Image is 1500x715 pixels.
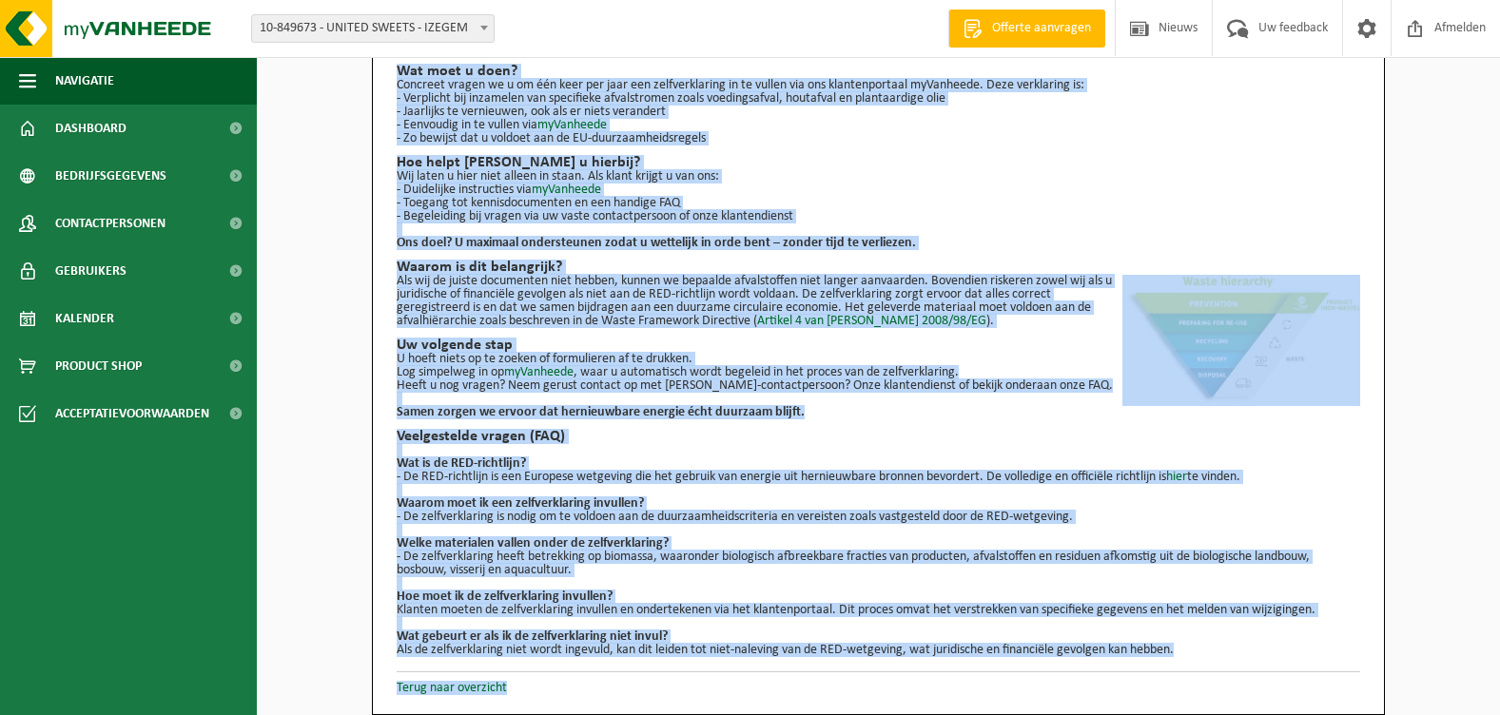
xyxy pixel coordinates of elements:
[397,338,1360,353] h2: Uw volgende stap
[397,629,668,644] b: Wat gebeurt er als ik de zelfverklaring niet invul?
[397,429,1360,444] h2: Veelgestelde vragen (FAQ)
[55,342,142,390] span: Product Shop
[55,390,209,437] span: Acceptatievoorwaarden
[397,471,1360,484] p: - De RED-richtlijn is een Europese wetgeving die het gebruik van energie uit hernieuwbare bronnen...
[948,10,1105,48] a: Offerte aanvragen
[397,681,507,695] a: Terug naar overzicht
[397,604,1360,617] p: Klanten moeten de zelfverklaring invullen en ondertekenen via het klantenportaal. Dit proces omva...
[397,496,644,511] b: Waarom moet ik een zelfverklaring invullen?
[504,365,574,379] a: myVanheede
[397,92,1360,106] p: - Verplicht bij inzamelen van specifieke afvalstromen zoals voedingsafval, houtafval en plantaard...
[55,152,166,200] span: Bedrijfsgegevens
[757,314,986,328] a: Artikel 4 van [PERSON_NAME] 2008/98/EG
[397,379,1360,393] p: Heeft u nog vragen? Neem gerust contact op met [PERSON_NAME]-contactpersoon? Onze klantendienst o...
[397,197,1360,210] p: - Toegang tot kennisdocumenten en een handige FAQ
[397,511,1360,524] p: - De zelfverklaring is nodig om te voldoen aan de duurzaamheidscriteria en vereisten zoals vastge...
[987,19,1096,38] span: Offerte aanvragen
[397,589,613,604] b: Hoe moet ik de zelfverklaring invullen?
[55,57,114,105] span: Navigatie
[55,295,114,342] span: Kalender
[55,247,127,295] span: Gebruikers
[397,536,669,551] b: Welke materialen vallen onder de zelfverklaring?
[397,184,1360,197] p: - Duidelijke instructies via
[55,200,166,247] span: Contactpersonen
[397,79,1360,92] p: Concreet vragen we u om één keer per jaar een zelfverklaring in te vullen via ons klantenportaal ...
[397,210,1360,223] p: - Begeleiding bij vragen via uw vaste contactpersoon of onze klantendienst
[251,14,495,43] span: 10-849673 - UNITED SWEETS - IZEGEM
[1166,470,1187,484] a: hier
[397,260,1360,275] h2: Waarom is dit belangrijk?
[397,405,805,419] b: Samen zorgen we ervoor dat hernieuwbare energie écht duurzaam blijft.
[397,155,1360,170] h2: Hoe helpt [PERSON_NAME] u hierbij?
[397,275,1360,328] p: Als wij de juiste documenten niet hebben, kunnen we bepaalde afvalstoffen niet langer aanvaarden....
[537,118,607,132] a: myVanheede
[397,132,1360,145] p: - Zo bewijst dat u voldoet aan de EU-duurzaamheidsregels
[397,456,526,471] b: Wat is de RED-richtlijn?
[397,106,1360,119] p: - Jaarlijks te vernieuwen, ook als er niets verandert
[397,644,1360,657] p: Als de zelfverklaring niet wordt ingevuld, kan dit leiden tot niet-naleving van de RED-wetgeving,...
[397,353,1360,379] p: U hoeft niets op te zoeken of formulieren af te drukken. Log simpelweg in op , waar u automatisch...
[397,170,1360,184] p: Wij laten u hier niet alleen in staan. Als klant krijgt u van ons:
[252,15,494,42] span: 10-849673 - UNITED SWEETS - IZEGEM
[397,119,1360,132] p: - Eenvoudig in te vullen via
[397,64,1360,79] h2: Wat moet u doen?
[397,551,1360,577] p: - De zelfverklaring heeft betrekking op biomassa, waaronder biologisch afbreekbare fracties van p...
[55,105,127,152] span: Dashboard
[532,183,601,197] a: myVanheede
[397,236,916,250] strong: Ons doel? U maximaal ondersteunen zodat u wettelijk in orde bent – zonder tijd te verliezen.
